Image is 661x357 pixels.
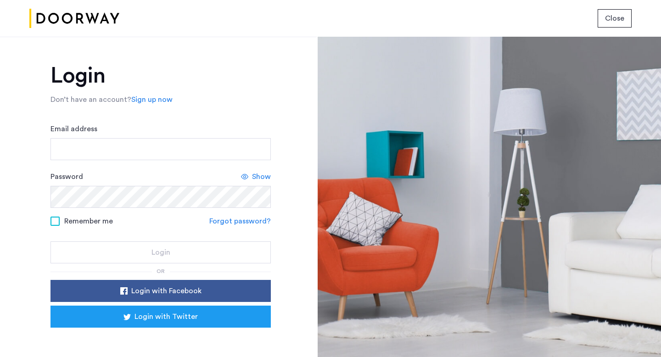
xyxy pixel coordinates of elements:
span: Login [151,247,170,258]
span: Close [605,13,624,24]
label: Password [50,171,83,182]
img: logo [29,1,119,36]
span: or [157,268,165,274]
button: button [50,280,271,302]
span: Login with Facebook [131,285,202,296]
span: Login with Twitter [134,311,198,322]
label: Email address [50,123,97,134]
button: button [50,241,271,263]
h1: Login [50,65,271,87]
a: Sign up now [131,94,173,105]
span: Show [252,171,271,182]
a: Forgot password? [209,216,271,227]
span: Don’t have an account? [50,96,131,103]
button: button [598,9,632,28]
button: button [50,306,271,328]
span: Remember me [64,216,113,227]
